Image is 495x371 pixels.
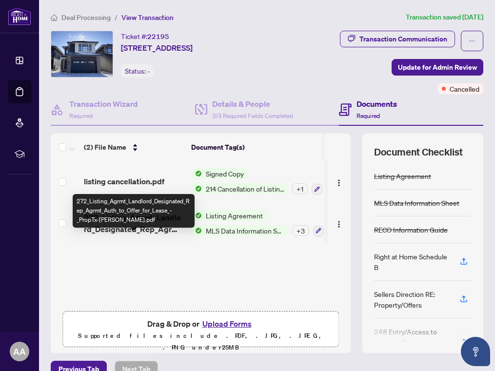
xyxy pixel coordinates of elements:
button: Upload Forms [199,317,255,330]
article: Transaction saved [DATE] [406,12,483,23]
span: (2) File Name [84,142,126,153]
span: Required [356,112,380,119]
div: Status: [121,64,154,78]
div: 272_Listing_Agrmt_Landlord_Designated_Rep_Agrmt_Auth_to_Offer_for_Lease_-_PropTx-[PERSON_NAME].pdf [73,194,195,228]
button: Status IconSigned CopyStatus Icon214 Cancellation of Listing Agreement - Authority to Offer for L... [191,168,322,195]
div: Ticket #: [121,31,169,42]
h4: Transaction Wizard [69,98,138,110]
img: logo [8,7,31,25]
button: Transaction Communication [340,31,455,47]
span: Update for Admin Review [398,59,477,75]
h4: Documents [356,98,397,110]
span: ellipsis [469,38,475,44]
div: Right at Home Schedule B [374,251,448,273]
h4: Details & People [212,98,293,110]
div: Transaction Communication [359,31,447,47]
span: Signed Copy [202,168,248,179]
span: - [147,67,150,76]
img: Status Icon [191,183,202,194]
span: Cancelled [450,83,479,94]
span: 214 Cancellation of Listing Agreement - Authority to Offer for Lease [202,183,288,194]
span: View Transaction [121,13,174,22]
img: Status Icon [191,210,202,221]
img: Logo [335,220,343,228]
button: Update for Admin Review [392,59,483,76]
th: Document Tag(s) [187,134,328,161]
p: Supported files include .PDF, .JPG, .JPEG, .PNG under 25 MB [69,330,333,353]
img: Logo [335,179,343,187]
span: 22195 [147,32,169,41]
span: AA [13,345,26,358]
span: listing cancellation.pdf [84,176,164,187]
span: MLS Data Information Sheet [202,225,288,236]
div: + 1 [292,183,308,194]
li: / [115,12,118,23]
th: (2) File Name [80,134,187,161]
span: Drag & Drop or [147,317,255,330]
span: Required [69,112,93,119]
button: Logo [331,174,347,189]
div: Listing Agreement [374,171,431,181]
span: Document Checklist [374,145,463,159]
span: home [51,14,58,21]
button: Open asap [461,337,490,366]
span: [STREET_ADDRESS] [121,42,193,54]
button: Status IconListing AgreementStatus IconMLS Data Information Sheet+3 [191,210,324,236]
span: 3/3 Required Fields Completed [212,112,293,119]
img: Status Icon [191,168,202,179]
div: MLS Data Information Sheet [374,197,459,208]
span: Deal Processing [61,13,111,22]
img: Status Icon [191,225,202,236]
img: IMG-X11954539_1.jpg [51,31,113,77]
span: Listing Agreement [202,210,267,221]
span: Drag & Drop orUpload FormsSupported files include .PDF, .JPG, .JPEG, .PNG under25MB [63,312,338,359]
div: RECO Information Guide [374,224,448,235]
div: Sellers Direction RE: Property/Offers [374,289,448,310]
div: + 3 [292,225,309,236]
button: Logo [331,215,347,231]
